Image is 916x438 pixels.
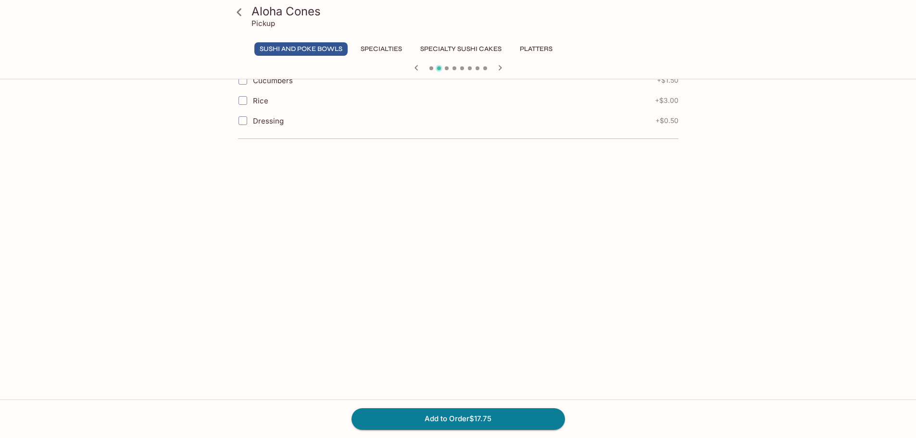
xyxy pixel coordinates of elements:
[514,42,558,56] button: Platters
[253,96,268,105] span: Rice
[415,42,507,56] button: Specialty Sushi Cakes
[253,76,293,85] span: Cucumbers
[254,42,348,56] button: Sushi and Poke Bowls
[351,408,565,429] button: Add to Order$17.75
[355,42,407,56] button: Specialties
[251,4,681,19] h3: Aloha Cones
[657,76,678,84] span: + $1.50
[251,19,275,28] p: Pickup
[655,97,678,104] span: + $3.00
[655,117,678,125] span: + $0.50
[253,116,284,125] span: Dressing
